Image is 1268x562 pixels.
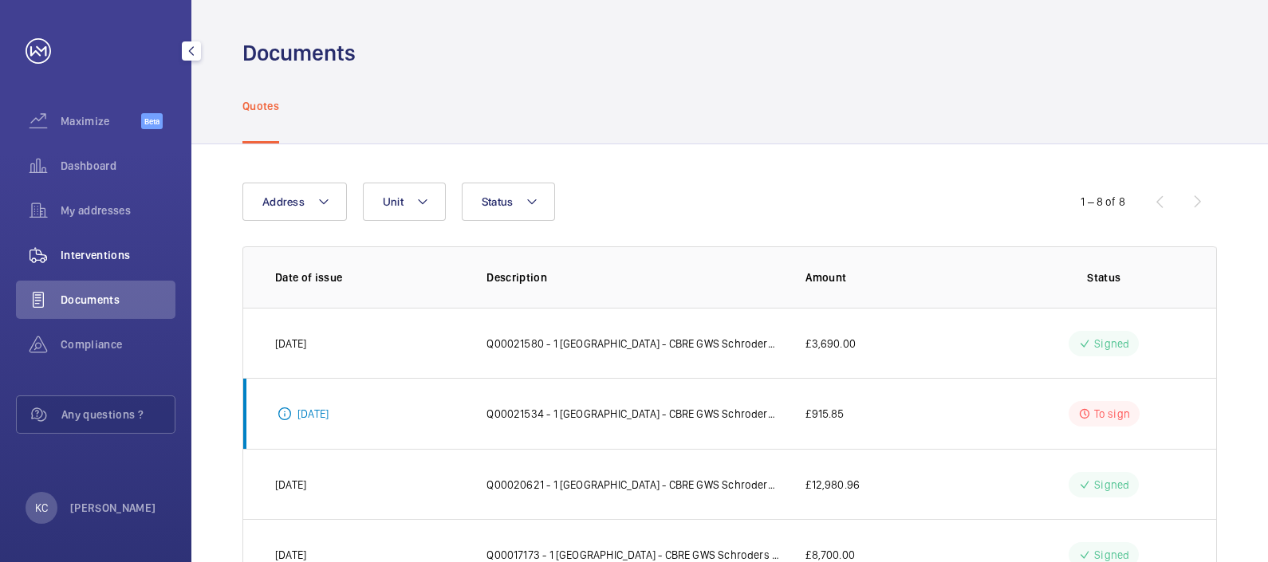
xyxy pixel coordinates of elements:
p: £3,690.00 [805,336,856,352]
p: Q00021580 - 1 [GEOGRAPHIC_DATA] - CBRE GWS Schroders ([GEOGRAPHIC_DATA] Wall) - Car flooring - GL... [486,336,780,352]
p: Date of issue [275,269,461,285]
button: Status [462,183,556,221]
p: Quotes [242,98,279,114]
p: Amount [805,269,998,285]
p: Description [486,269,780,285]
p: KC [35,500,48,516]
p: [PERSON_NAME] [70,500,156,516]
span: Address [262,195,305,208]
span: My addresses [61,202,175,218]
button: Unit [363,183,446,221]
span: Dashboard [61,158,175,174]
span: Compliance [61,336,175,352]
p: Q00021534 - 1 [GEOGRAPHIC_DATA] - CBRE GWS Schroders ([GEOGRAPHIC_DATA]) replace Main Contactor [486,406,780,422]
h1: Documents [242,38,356,68]
p: £12,980.96 [805,477,860,493]
span: Status [482,195,514,208]
span: Maximize [61,113,141,129]
p: [DATE] [275,336,306,352]
div: 1 – 8 of 8 [1081,194,1125,210]
span: Beta [141,113,163,129]
p: Status [1024,269,1184,285]
span: Unit [383,195,404,208]
span: Interventions [61,247,175,263]
button: Address [242,183,347,221]
p: Signed [1094,336,1129,352]
p: £915.85 [805,406,844,422]
p: Q00020621 - 1 [GEOGRAPHIC_DATA] - CBRE GWS Schroders ([GEOGRAPHIC_DATA]) [486,477,780,493]
p: [DATE] [275,477,306,493]
p: [DATE] [297,406,329,422]
p: Signed [1094,477,1129,493]
span: Any questions ? [61,407,175,422]
span: Documents [61,292,175,308]
p: To sign [1094,406,1130,422]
